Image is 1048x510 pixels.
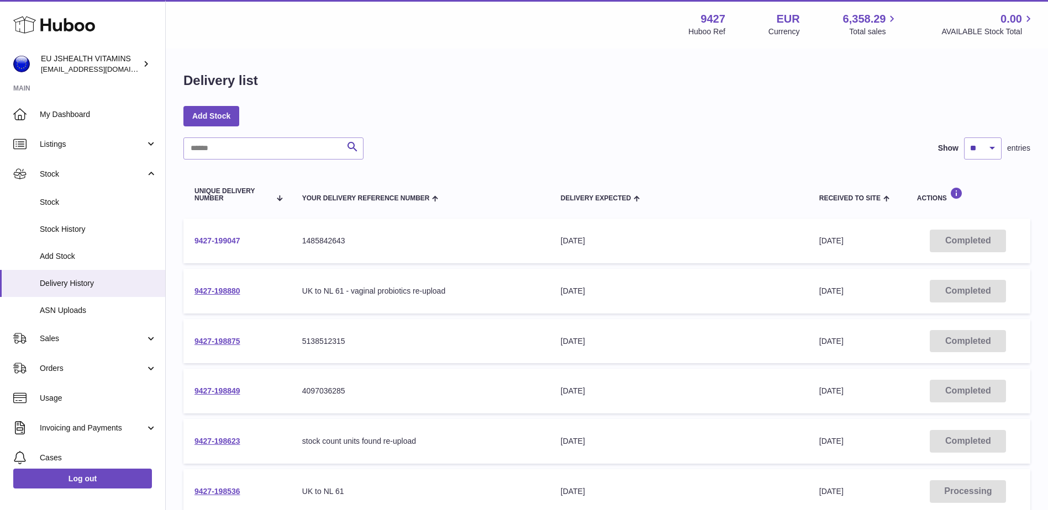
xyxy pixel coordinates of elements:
[941,12,1035,37] a: 0.00 AVAILABLE Stock Total
[40,197,157,208] span: Stock
[561,286,797,296] div: [DATE]
[13,469,152,488] a: Log out
[183,72,258,89] h1: Delivery list
[302,195,430,202] span: Your Delivery Reference Number
[843,12,886,26] span: 6,358.29
[561,386,797,396] div: [DATE]
[194,337,240,346] a: 9427-198875
[938,143,959,153] label: Show
[768,26,800,37] div: Currency
[561,436,797,447] div: [DATE]
[41,65,162,73] span: [EMAIL_ADDRESS][DOMAIN_NAME]
[40,363,145,374] span: Orders
[1000,12,1022,26] span: 0.00
[194,236,240,245] a: 9427-199047
[561,486,797,497] div: [DATE]
[194,437,240,445] a: 9427-198623
[819,286,844,295] span: [DATE]
[40,251,157,262] span: Add Stock
[40,224,157,235] span: Stock History
[40,169,145,179] span: Stock
[302,236,539,246] div: 1485842643
[941,26,1035,37] span: AVAILABLE Stock Total
[302,286,539,296] div: UK to NL 61 - vaginal probiotics re-upload
[819,386,844,395] span: [DATE]
[194,188,270,202] span: Unique Delivery Number
[302,336,539,347] div: 5138512315
[819,487,844,496] span: [DATE]
[819,437,844,445] span: [DATE]
[41,54,140,75] div: EU JSHEALTH VITAMINS
[1007,143,1030,153] span: entries
[302,486,539,497] div: UK to NL 61
[561,336,797,347] div: [DATE]
[13,56,30,72] img: internalAdmin-9427@internal.huboo.com
[40,453,157,463] span: Cases
[819,236,844,245] span: [DATE]
[843,12,899,37] a: 6,358.29 Total sales
[40,423,145,433] span: Invoicing and Payments
[194,386,240,395] a: 9427-198849
[183,106,239,126] a: Add Stock
[194,286,240,295] a: 9427-198880
[561,195,631,202] span: Delivery Expected
[302,386,539,396] div: 4097036285
[40,139,145,150] span: Listings
[819,195,881,202] span: Received to Site
[819,337,844,346] span: [DATE]
[40,109,157,120] span: My Dashboard
[561,236,797,246] div: [DATE]
[40,333,145,344] span: Sales
[40,393,157,403] span: Usage
[849,26,898,37] span: Total sales
[917,187,1019,202] div: Actions
[40,305,157,316] span: ASN Uploads
[302,436,539,447] div: stock count units found re-upload
[688,26,725,37] div: Huboo Ref
[40,278,157,289] span: Delivery History
[194,487,240,496] a: 9427-198536
[776,12,799,26] strong: EUR
[701,12,725,26] strong: 9427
